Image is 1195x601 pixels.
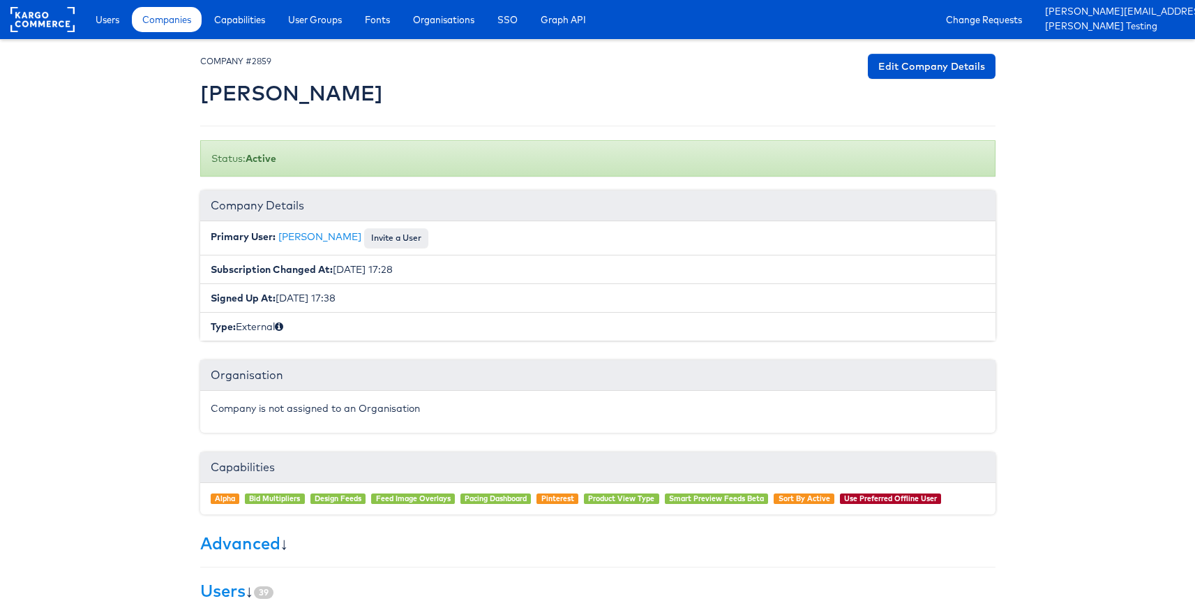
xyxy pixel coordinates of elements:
[254,586,273,599] span: 39
[204,7,276,32] a: Capabilities
[200,580,246,601] a: Users
[200,452,995,483] div: Capabilities
[211,230,276,243] b: Primary User:
[278,7,352,32] a: User Groups
[315,494,361,503] a: Design Feeds
[365,13,390,27] span: Fonts
[132,7,202,32] a: Companies
[200,312,995,341] li: External
[211,401,985,415] p: Company is not assigned to an Organisation
[200,191,995,221] div: Company Details
[200,255,995,284] li: [DATE] 17:28
[200,82,383,105] h2: [PERSON_NAME]
[354,7,400,32] a: Fonts
[211,320,236,333] b: Type:
[844,494,937,503] a: Use Preferred Offline User
[403,7,485,32] a: Organisations
[200,533,280,554] a: Advanced
[487,7,528,32] a: SSO
[249,494,300,503] a: Bid Multipliers
[288,13,342,27] span: User Groups
[275,320,283,333] span: Internal (staff) or External (client)
[211,263,333,276] b: Subscription Changed At:
[215,494,235,503] a: Alpha
[214,13,265,27] span: Capabilities
[1045,20,1185,34] a: [PERSON_NAME] Testing
[96,13,119,27] span: Users
[465,494,527,503] a: Pacing Dashboard
[200,534,995,552] h3: ↓
[588,494,654,503] a: Product View Type
[1045,5,1185,20] a: [PERSON_NAME][EMAIL_ADDRESS][PERSON_NAME][DOMAIN_NAME]
[497,13,518,27] span: SSO
[376,494,451,503] a: Feed Image Overlays
[530,7,596,32] a: Graph API
[211,292,276,304] b: Signed Up At:
[85,7,130,32] a: Users
[200,56,271,66] small: COMPANY #2859
[278,230,361,243] a: [PERSON_NAME]
[541,13,586,27] span: Graph API
[142,13,191,27] span: Companies
[200,140,995,177] div: Status:
[868,54,995,79] a: Edit Company Details
[779,494,830,503] a: Sort By Active
[364,228,428,248] button: Invite a User
[935,7,1032,32] a: Change Requests
[413,13,474,27] span: Organisations
[200,581,995,600] h3: ↓
[200,360,995,391] div: Organisation
[541,494,574,503] a: Pinterest
[246,152,276,165] b: Active
[200,283,995,313] li: [DATE] 17:38
[669,494,764,503] a: Smart Preview Feeds Beta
